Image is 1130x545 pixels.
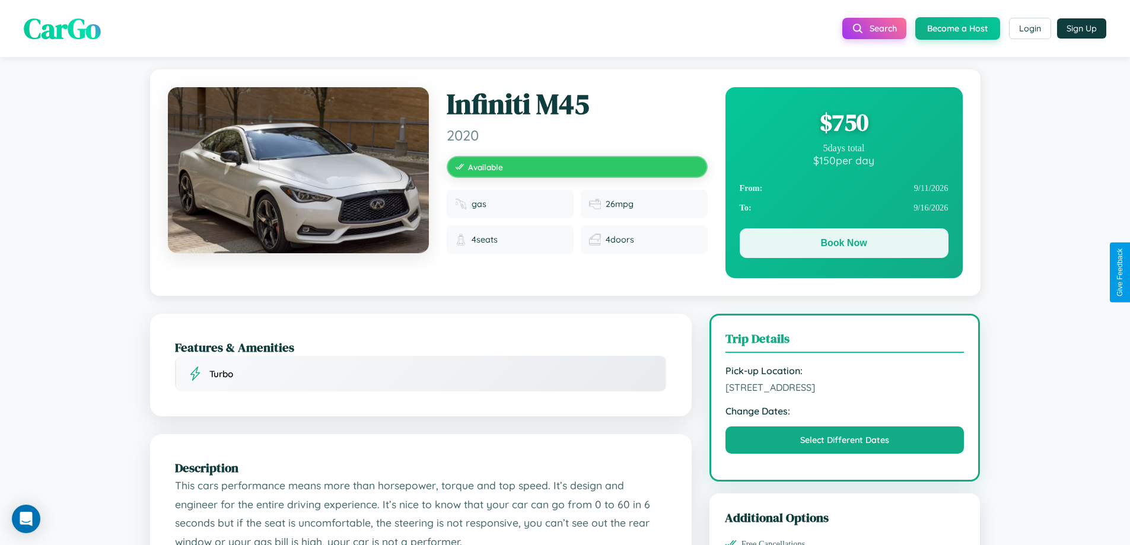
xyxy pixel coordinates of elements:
[915,17,1000,40] button: Become a Host
[12,505,40,533] div: Open Intercom Messenger
[589,198,601,210] img: Fuel efficiency
[175,459,667,476] h2: Description
[447,87,708,122] h1: Infiniti M45
[725,509,965,526] h3: Additional Options
[1057,18,1106,39] button: Sign Up
[740,183,763,193] strong: From:
[24,9,101,48] span: CarGo
[740,198,948,218] div: 9 / 16 / 2026
[455,234,467,246] img: Seats
[1009,18,1051,39] button: Login
[725,381,965,393] span: [STREET_ADDRESS]
[725,405,965,417] strong: Change Dates:
[740,143,948,154] div: 5 days total
[1116,248,1124,297] div: Give Feedback
[740,228,948,258] button: Book Now
[740,179,948,198] div: 9 / 11 / 2026
[589,234,601,246] img: Doors
[740,154,948,167] div: $ 150 per day
[209,368,233,380] span: Turbo
[842,18,906,39] button: Search
[468,162,503,172] span: Available
[870,23,897,34] span: Search
[725,365,965,377] strong: Pick-up Location:
[175,339,667,356] h2: Features & Amenities
[740,203,752,213] strong: To:
[472,199,486,209] span: gas
[455,198,467,210] img: Fuel type
[740,106,948,138] div: $ 750
[725,426,965,454] button: Select Different Dates
[447,126,708,144] span: 2020
[168,87,429,253] img: Infiniti M45 2020
[606,199,634,209] span: 26 mpg
[606,234,634,245] span: 4 doors
[725,330,965,353] h3: Trip Details
[472,234,498,245] span: 4 seats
